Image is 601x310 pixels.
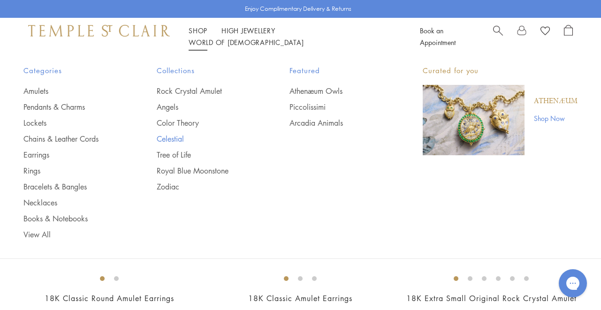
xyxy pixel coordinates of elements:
a: Search [493,25,503,48]
a: Zodiac [157,181,252,192]
a: Tree of Life [157,150,252,160]
a: Chains & Leather Cords [23,134,119,144]
a: 18K Extra Small Original Rock Crystal Amulet [406,293,577,303]
a: Book an Appointment [420,26,456,47]
a: Celestial [157,134,252,144]
p: Curated for you [423,65,578,76]
a: Amulets [23,86,119,96]
nav: Main navigation [189,25,399,48]
a: Piccolissimi [289,102,385,112]
a: Necklaces [23,197,119,208]
a: Arcadia Animals [289,118,385,128]
a: High JewelleryHigh Jewellery [221,26,275,35]
iframe: Gorgias live chat messenger [554,266,592,301]
a: Rings [23,166,119,176]
a: View Wishlist [540,25,550,39]
a: Shop Now [534,113,578,123]
a: View All [23,229,119,240]
a: Pendants & Charms [23,102,119,112]
a: Rock Crystal Amulet [157,86,252,96]
a: Royal Blue Moonstone [157,166,252,176]
a: Athenæum [534,96,578,106]
a: 18K Classic Round Amulet Earrings [45,293,174,303]
a: Athenæum Owls [289,86,385,96]
p: Enjoy Complimentary Delivery & Returns [245,4,351,14]
a: 18K Classic Amulet Earrings [248,293,352,303]
a: ShopShop [189,26,207,35]
a: World of [DEMOGRAPHIC_DATA]World of [DEMOGRAPHIC_DATA] [189,38,304,47]
a: Open Shopping Bag [564,25,573,48]
span: Featured [289,65,385,76]
a: Bracelets & Bangles [23,181,119,192]
a: Angels [157,102,252,112]
span: Collections [157,65,252,76]
img: Temple St. Clair [28,25,170,36]
a: Earrings [23,150,119,160]
a: Lockets [23,118,119,128]
span: Categories [23,65,119,76]
a: Color Theory [157,118,252,128]
a: Books & Notebooks [23,213,119,224]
